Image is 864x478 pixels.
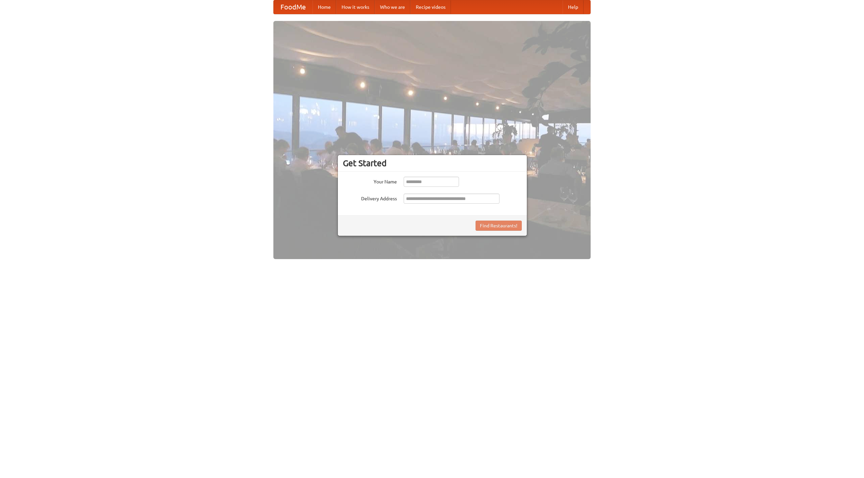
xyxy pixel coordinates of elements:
a: Recipe videos [410,0,451,14]
button: Find Restaurants! [476,221,522,231]
a: How it works [336,0,375,14]
a: FoodMe [274,0,313,14]
h3: Get Started [343,158,522,168]
a: Home [313,0,336,14]
a: Help [563,0,584,14]
a: Who we are [375,0,410,14]
label: Delivery Address [343,194,397,202]
label: Your Name [343,177,397,185]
